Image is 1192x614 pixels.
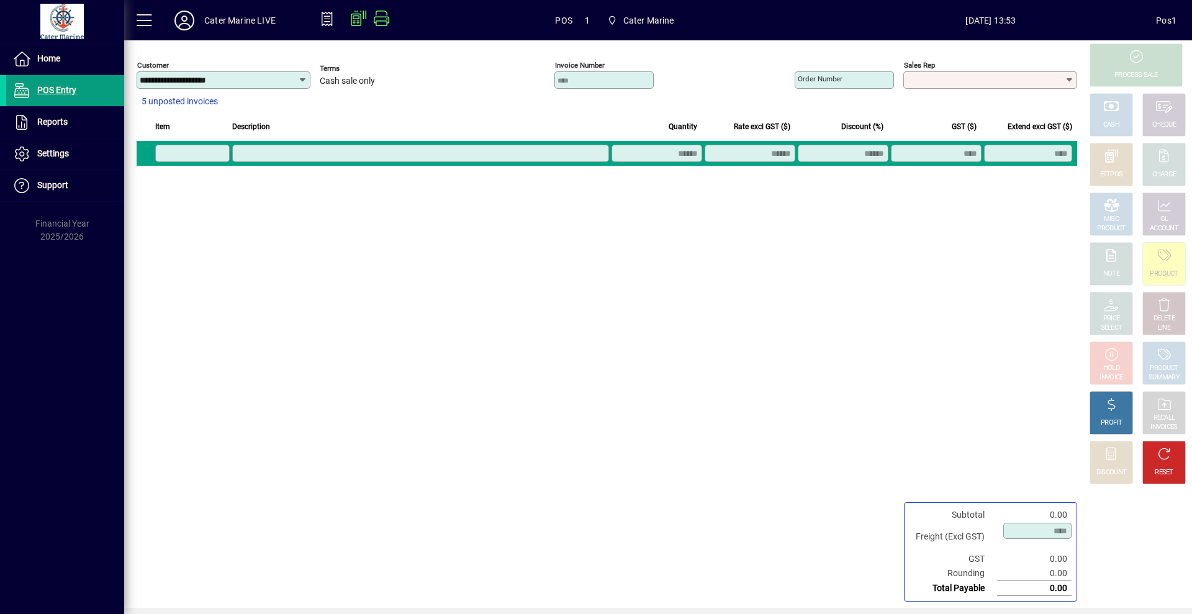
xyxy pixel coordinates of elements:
div: EFTPOS [1100,170,1123,179]
a: Reports [6,107,124,138]
div: INVOICE [1099,373,1122,382]
span: Description [232,120,270,133]
span: Item [155,120,170,133]
span: Support [37,180,68,190]
span: Cater Marine [602,9,679,32]
a: Support [6,170,124,201]
td: 0.00 [997,552,1072,566]
div: RECALL [1154,413,1175,423]
span: Terms [320,65,394,73]
div: MISC [1104,215,1119,224]
div: PRODUCT [1150,364,1178,373]
div: LINE [1158,323,1170,333]
td: Subtotal [910,508,997,522]
td: Freight (Excl GST) [910,522,997,552]
a: Settings [6,138,124,169]
div: SELECT [1101,323,1122,333]
span: Discount (%) [841,120,883,133]
div: Cater Marine LIVE [204,11,276,30]
td: 0.00 [997,581,1072,596]
mat-label: Sales rep [904,61,935,70]
div: CASH [1103,120,1119,130]
span: Cash sale only [320,76,375,86]
div: GL [1160,215,1168,224]
span: 5 unposted invoices [142,95,218,108]
div: PRODUCT [1150,269,1178,279]
span: Settings [37,148,69,158]
div: NOTE [1103,269,1119,279]
span: Reports [37,117,68,127]
button: Profile [165,9,204,32]
div: PRICE [1103,314,1120,323]
span: Extend excl GST ($) [1008,120,1072,133]
mat-label: Invoice number [555,61,605,70]
div: PRODUCT [1097,224,1125,233]
div: INVOICES [1150,423,1177,432]
button: 5 unposted invoices [137,91,223,113]
td: 0.00 [997,566,1072,581]
span: Home [37,53,60,63]
mat-label: Order number [798,74,842,83]
td: Rounding [910,566,997,581]
span: Cater Marine [623,11,674,30]
div: SUMMARY [1149,373,1180,382]
span: POS Entry [37,85,76,95]
div: CHEQUE [1152,120,1176,130]
td: Total Payable [910,581,997,596]
td: GST [910,552,997,566]
mat-label: Customer [137,61,169,70]
div: CHARGE [1152,170,1176,179]
span: 1 [585,11,590,30]
span: Rate excl GST ($) [734,120,790,133]
div: DISCOUNT [1096,468,1126,477]
td: 0.00 [997,508,1072,522]
span: POS [555,11,572,30]
span: [DATE] 13:53 [826,11,1157,30]
div: PROFIT [1101,418,1122,428]
div: Pos1 [1156,11,1176,30]
div: PROCESS SALE [1114,71,1158,80]
span: GST ($) [952,120,977,133]
div: RESET [1155,468,1173,477]
span: Quantity [669,120,697,133]
div: HOLD [1103,364,1119,373]
div: ACCOUNT [1150,224,1178,233]
div: DELETE [1154,314,1175,323]
a: Home [6,43,124,74]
